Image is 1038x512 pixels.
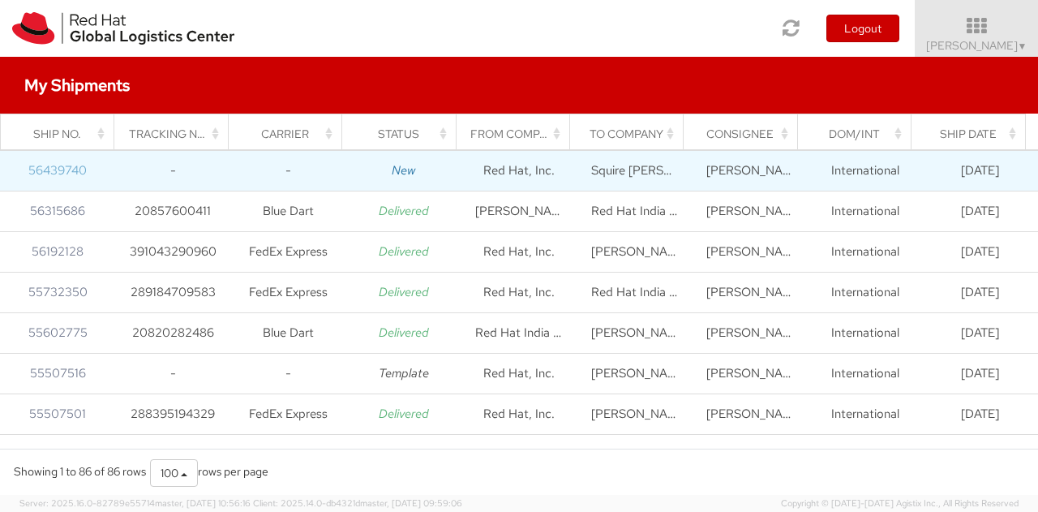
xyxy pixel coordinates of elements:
[360,497,462,509] span: master, [DATE] 09:59:06
[812,126,906,142] div: Dom/Int
[230,312,345,353] td: Blue Dart
[923,353,1038,394] td: [DATE]
[692,272,807,312] td: [PERSON_NAME]
[826,15,899,42] button: Logout
[32,243,84,260] a: 56192128
[577,191,692,231] td: Red Hat India Private Limited
[242,126,337,142] div: Carrier
[461,150,577,191] td: Red Hat, Inc.
[230,150,345,191] td: -
[253,497,462,509] span: Client: 2025.14.0-db4321d
[698,126,792,142] div: Consignee
[808,394,923,434] td: International
[230,231,345,272] td: FedEx Express
[115,150,230,191] td: -
[923,191,1038,231] td: [DATE]
[808,191,923,231] td: International
[129,126,223,142] div: Tracking Number
[808,231,923,272] td: International
[379,325,429,341] i: Delivered
[781,497,1019,510] span: Copyright © [DATE]-[DATE] Agistix Inc., All Rights Reserved
[577,231,692,272] td: [PERSON_NAME]
[24,76,130,94] h4: My Shipments
[379,203,429,219] i: Delivered
[461,191,577,231] td: [PERSON_NAME]
[577,353,692,394] td: [PERSON_NAME] & [PERSON_NAME]
[585,126,679,142] div: To Company
[115,191,230,231] td: 20857600411
[461,353,577,394] td: Red Hat, Inc.
[19,497,251,509] span: Server: 2025.16.0-82789e55714
[923,312,1038,353] td: [DATE]
[923,272,1038,312] td: [DATE]
[30,365,86,381] a: 55507516
[923,434,1038,475] td: [DATE]
[230,191,345,231] td: Blue Dart
[926,38,1027,53] span: [PERSON_NAME]
[692,312,807,353] td: [PERSON_NAME]
[379,406,429,422] i: Delivered
[692,353,807,394] td: [PERSON_NAME] Lustre
[230,434,345,475] td: FedEx Express
[357,126,451,142] div: Status
[577,394,692,434] td: [PERSON_NAME] & [PERSON_NAME]
[923,394,1038,434] td: [DATE]
[379,365,429,381] i: Template
[692,231,807,272] td: [PERSON_NAME]
[379,243,429,260] i: Delivered
[577,434,692,475] td: Red Hat India Private Limited
[15,126,109,142] div: Ship No.
[926,126,1020,142] div: Ship Date
[161,466,178,480] span: 100
[1018,40,1027,53] span: ▼
[577,312,692,353] td: [PERSON_NAME] & Co.,
[808,353,923,394] td: International
[808,312,923,353] td: International
[115,231,230,272] td: 391043290960
[115,394,230,434] td: 288395194329
[28,284,88,300] a: 55732350
[470,126,564,142] div: From Company
[30,203,85,219] a: 56315686
[461,434,577,475] td: Red Hat, Inc.
[115,353,230,394] td: -
[30,446,85,463] a: 55391763
[692,394,807,434] td: [PERSON_NAME] Lustre
[923,231,1038,272] td: [DATE]
[577,272,692,312] td: Red Hat India Private Limited
[461,231,577,272] td: Red Hat, Inc.
[808,434,923,475] td: International
[115,434,230,475] td: 287906155570
[14,464,146,479] span: Showing 1 to 86 of 86 rows
[150,459,268,487] div: rows per page
[923,150,1038,191] td: [DATE]
[115,312,230,353] td: 20820282486
[230,272,345,312] td: FedEx Express
[692,191,807,231] td: [PERSON_NAME]
[461,272,577,312] td: Red Hat, Inc.
[461,312,577,353] td: Red Hat India Private Limited
[577,150,692,191] td: Squire [PERSON_NAME] [PERSON_NAME]
[115,272,230,312] td: 289184709583
[28,162,87,179] a: 56439740
[155,497,251,509] span: master, [DATE] 10:56:16
[692,150,807,191] td: [PERSON_NAME] [PERSON_NAME] ([PERSON_NAME])
[29,406,86,422] a: 55507501
[808,150,923,191] td: International
[12,12,234,45] img: rh-logistics-00dfa346123c4ec078e1.svg
[692,434,807,475] td: [PERSON_NAME]
[230,353,345,394] td: -
[379,446,429,463] i: Delivered
[150,459,198,487] button: 100
[461,394,577,434] td: Red Hat, Inc.
[230,394,345,434] td: FedEx Express
[379,284,429,300] i: Delivered
[28,325,88,341] a: 55602775
[808,272,923,312] td: International
[392,162,415,179] i: New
